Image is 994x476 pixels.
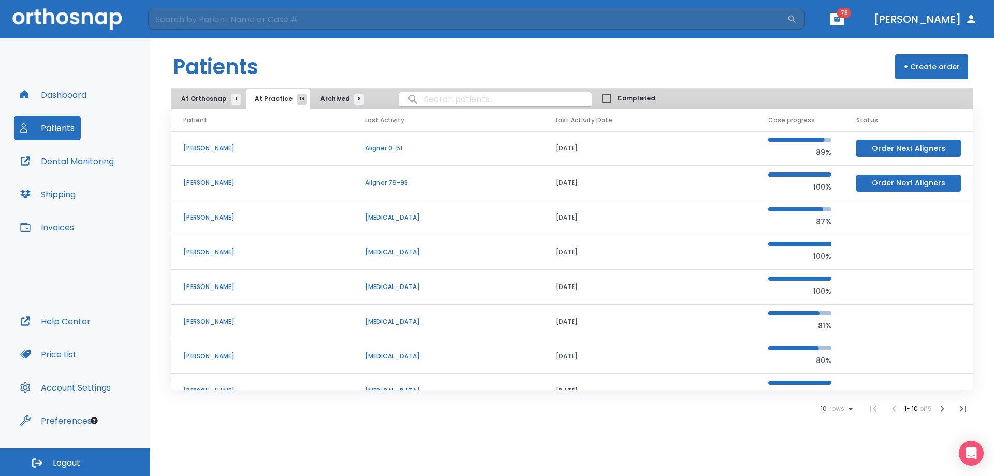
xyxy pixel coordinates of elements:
button: Shipping [14,182,82,207]
button: [PERSON_NAME] [870,10,982,28]
span: 78 [837,8,851,18]
p: Aligner 76-93 [365,178,531,187]
td: [DATE] [543,374,756,409]
input: search [399,89,592,109]
p: 89% [768,146,831,158]
td: [DATE] [543,305,756,339]
span: Archived [320,94,359,104]
td: [DATE] [543,131,756,166]
div: Tooltip anchor [90,416,99,425]
span: Logout [53,457,80,469]
p: [MEDICAL_DATA] [365,386,531,396]
button: Order Next Aligners [856,175,961,192]
span: At Orthosnap [181,94,236,104]
h1: Patients [173,51,258,82]
span: Last Activity Date [556,116,612,125]
p: [MEDICAL_DATA] [365,282,531,292]
td: [DATE] [543,270,756,305]
button: Dental Monitoring [14,149,120,174]
span: rows [827,405,844,412]
td: [DATE] [543,166,756,200]
span: 8 [354,94,364,105]
button: + Create order [895,54,968,79]
button: Help Center [14,309,97,334]
span: 1 [231,94,241,105]
p: [PERSON_NAME] [183,248,340,257]
span: 1 - 10 [904,404,919,413]
td: [DATE] [543,235,756,270]
span: At Practice [255,94,302,104]
span: Last Activity [365,116,404,125]
p: [MEDICAL_DATA] [365,352,531,361]
button: Order Next Aligners [856,140,961,157]
p: [MEDICAL_DATA] [365,317,531,326]
p: [PERSON_NAME] [183,282,340,292]
span: of 19 [919,404,932,413]
span: 10 [821,405,827,412]
span: Status [856,116,878,125]
p: [MEDICAL_DATA] [365,248,531,257]
span: Completed [617,94,655,103]
p: [PERSON_NAME] [183,317,340,326]
td: [DATE] [543,339,756,374]
p: 100% [768,250,831,263]
p: 87% [768,215,831,228]
button: Invoices [14,215,80,240]
p: 100% [768,181,831,193]
p: [PERSON_NAME] [183,178,340,187]
p: 100% [768,285,831,297]
input: Search by Patient Name or Case # [148,9,787,30]
p: Aligner 0-51 [365,143,531,153]
p: [PERSON_NAME] [183,213,340,222]
button: Account Settings [14,375,117,400]
p: [PERSON_NAME] [183,143,340,153]
button: Preferences [14,408,98,433]
p: [PERSON_NAME] [183,352,340,361]
button: Patients [14,116,81,140]
td: [DATE] [543,200,756,235]
button: Dashboard [14,82,93,107]
span: 19 [297,94,307,105]
span: Patient [183,116,207,125]
p: [MEDICAL_DATA] [365,213,531,222]
p: 100% [768,389,831,401]
img: Orthosnap [12,8,122,30]
button: Price List [14,342,83,367]
div: Open Intercom Messenger [959,441,984,466]
p: [PERSON_NAME] [183,386,340,396]
p: 81% [768,320,831,332]
div: tabs [173,89,370,109]
p: 80% [768,354,831,367]
span: Case progress [768,116,815,125]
